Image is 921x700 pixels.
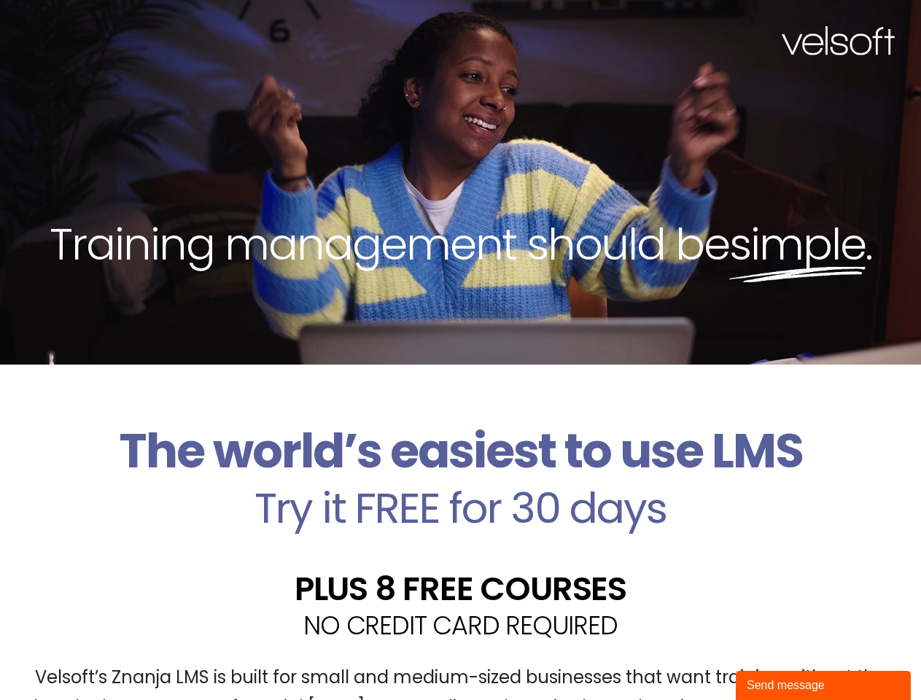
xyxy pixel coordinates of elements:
[11,423,910,480] h2: The world’s easiest to use LMS
[11,612,910,638] h2: NO CREDIT CARD REQUIRED
[729,214,866,275] span: simple
[26,216,895,273] h2: Training management should be .
[11,487,910,529] h2: Try it FREE for 30 days
[11,572,910,605] h2: PLUS 8 FREE COURSES
[736,668,914,700] iframe: chat widget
